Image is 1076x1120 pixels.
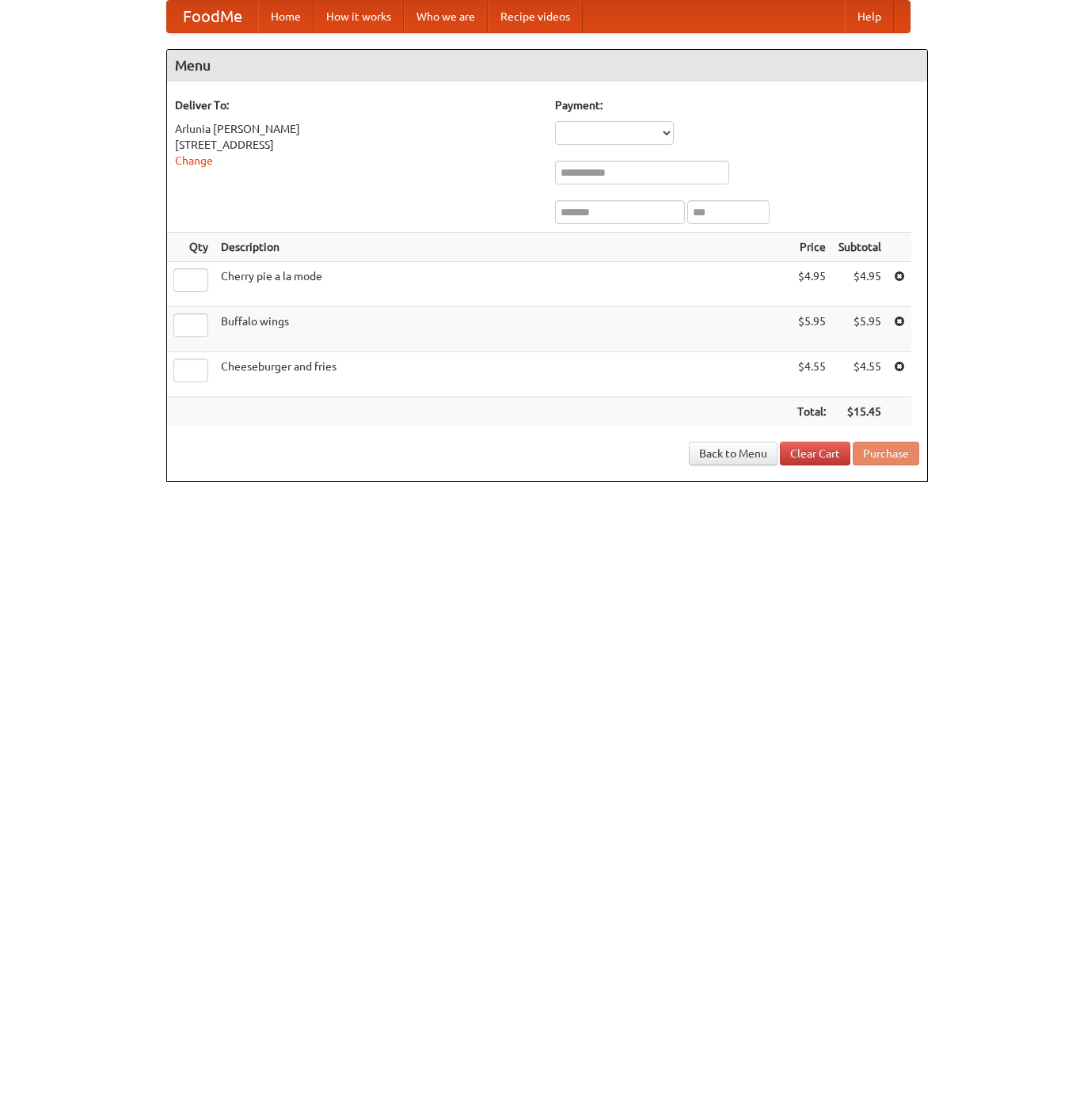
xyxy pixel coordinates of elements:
td: Buffalo wings [215,307,791,352]
td: $5.95 [832,307,888,352]
th: Total: [791,397,832,427]
a: Home [258,1,314,32]
div: [STREET_ADDRESS] [175,137,539,153]
th: Qty [167,233,215,262]
th: Description [215,233,791,262]
a: How it works [314,1,404,32]
a: Who we are [404,1,488,32]
td: Cherry pie a la mode [215,262,791,307]
a: Recipe videos [488,1,583,32]
a: Change [175,154,213,167]
h5: Payment: [555,97,919,113]
td: $4.55 [832,352,888,397]
a: FoodMe [167,1,258,32]
td: $4.55 [791,352,832,397]
td: $4.95 [832,262,888,307]
div: Arlunia [PERSON_NAME] [175,121,539,137]
th: Subtotal [832,233,888,262]
button: Purchase [853,442,919,465]
th: Price [791,233,832,262]
h4: Menu [167,50,927,82]
td: $5.95 [791,307,832,352]
h5: Deliver To: [175,97,539,113]
a: Help [845,1,894,32]
a: Back to Menu [689,442,778,465]
th: $15.45 [832,397,888,427]
td: $4.95 [791,262,832,307]
a: Clear Cart [780,442,850,465]
td: Cheeseburger and fries [215,352,791,397]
